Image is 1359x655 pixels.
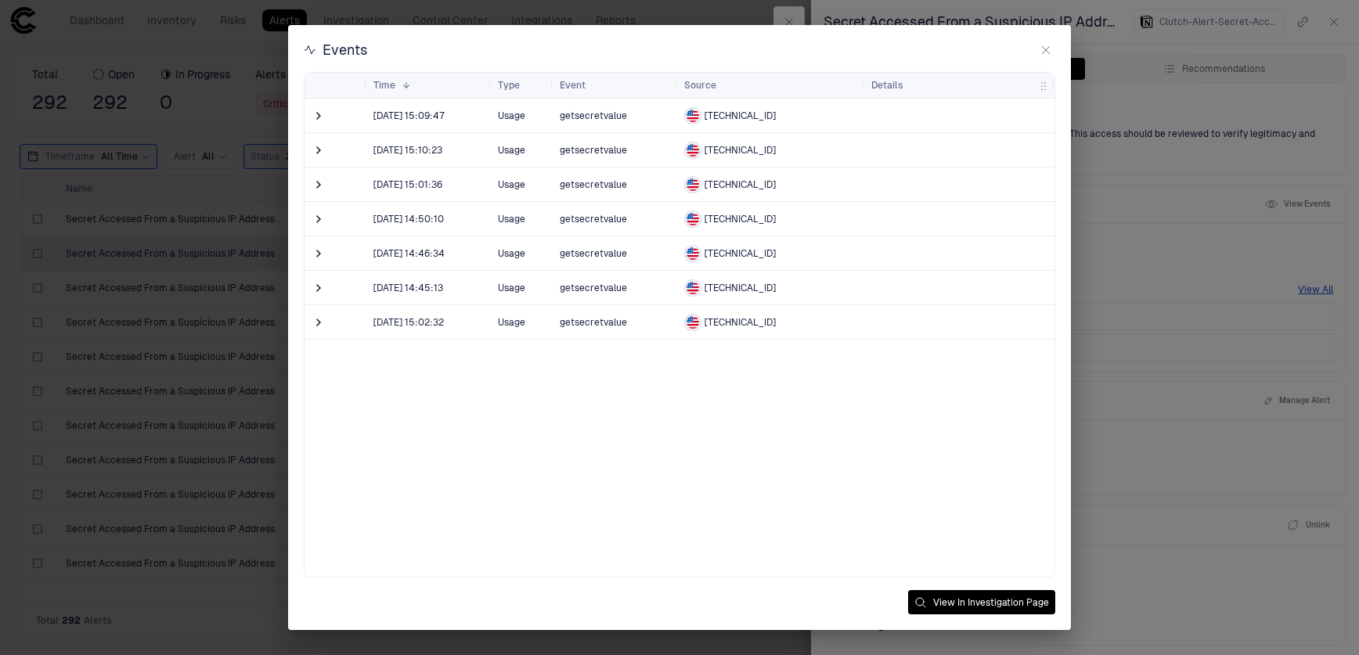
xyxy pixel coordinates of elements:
[498,135,547,166] span: Usage
[498,272,547,304] span: Usage
[498,79,520,92] span: Type
[705,247,776,260] span: [TECHNICAL_ID]
[498,238,547,269] span: Usage
[687,178,699,191] img: US
[373,178,442,191] span: [DATE] 15:01:36
[871,79,903,92] span: Details
[373,247,445,260] span: [DATE] 14:46:34
[560,248,627,259] span: getsecretvalue
[498,307,547,338] span: Usage
[373,213,444,225] span: [DATE] 14:50:10
[705,144,776,157] span: [TECHNICAL_ID]
[687,178,699,191] div: United States
[373,178,442,191] div: 6/11/2025 20:01:36 (GMT+00:00 UTC)
[373,247,445,260] div: 6/11/2025 19:46:34 (GMT+00:00 UTC)
[373,282,443,294] span: [DATE] 14:45:13
[687,282,699,294] div: United States
[373,144,442,157] span: [DATE] 15:10:23
[498,203,547,235] span: Usage
[498,100,547,131] span: Usage
[560,214,627,225] span: getsecretvalue
[373,79,395,92] span: Time
[373,213,444,225] div: 6/11/2025 19:50:10 (GMT+00:00 UTC)
[687,213,699,225] img: US
[560,317,627,328] span: getsecretvalue
[705,110,776,122] span: [TECHNICAL_ID]
[304,41,368,59] div: Events
[687,316,699,329] div: United States
[560,110,627,121] span: getsecretvalue
[687,316,699,329] img: US
[705,282,776,294] span: [TECHNICAL_ID]
[560,79,586,92] span: Event
[705,178,776,191] span: [TECHNICAL_ID]
[373,110,445,122] div: 7/17/2025 20:09:47 (GMT+00:00 UTC)
[560,179,627,190] span: getsecretvalue
[687,144,699,157] img: US
[560,283,627,293] span: getsecretvalue
[687,282,699,294] img: US
[373,316,444,329] span: [DATE] 15:02:32
[373,282,443,294] div: 6/11/2025 19:45:13 (GMT+00:00 UTC)
[687,247,699,260] img: US
[684,79,716,92] span: Source
[373,316,444,329] div: 5/21/2025 20:02:32 (GMT+00:00 UTC)
[705,213,776,225] span: [TECHNICAL_ID]
[687,213,699,225] div: United States
[373,144,442,157] div: 6/11/2025 20:10:23 (GMT+00:00 UTC)
[687,110,699,122] img: US
[687,110,699,122] div: United States
[908,590,1055,614] button: View In Investigation Page
[560,145,627,156] span: getsecretvalue
[498,169,547,200] span: Usage
[705,316,776,329] span: [TECHNICAL_ID]
[687,247,699,260] div: United States
[687,144,699,157] div: United States
[373,110,445,122] span: [DATE] 15:09:47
